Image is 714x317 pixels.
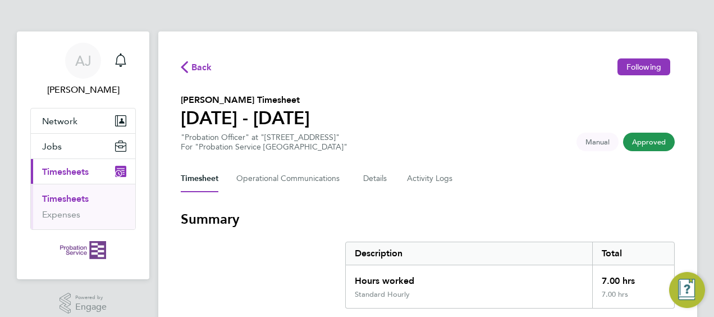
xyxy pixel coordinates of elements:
div: Standard Hourly [355,290,410,299]
button: Timesheets [31,159,135,184]
div: "Probation Officer" at "[STREET_ADDRESS]" [181,133,347,152]
button: Network [31,108,135,133]
div: Total [592,242,674,265]
nav: Main navigation [17,31,149,279]
div: 7.00 hrs [592,290,674,308]
span: Andrew Jeal [30,83,136,97]
span: Powered by [75,293,107,302]
span: This timesheet was manually created. [576,133,619,151]
span: Engage [75,302,107,312]
button: Back [181,60,212,74]
a: Powered byEngage [60,293,107,314]
img: probationservice-logo-retina.png [60,241,106,259]
a: Timesheets [42,193,89,204]
button: Activity Logs [407,165,454,192]
div: Description [346,242,592,265]
h2: [PERSON_NAME] Timesheet [181,93,310,107]
span: Timesheets [42,166,89,177]
a: Go to home page [30,241,136,259]
span: Network [42,116,77,126]
button: Timesheet [181,165,218,192]
div: Hours worked [346,265,592,290]
span: Jobs [42,141,62,152]
button: Details [363,165,389,192]
div: Timesheets [31,184,135,229]
h1: [DATE] - [DATE] [181,107,310,129]
button: Following [617,58,670,75]
button: Jobs [31,134,135,158]
button: Operational Communications [236,165,345,192]
span: Following [626,62,661,72]
span: Back [191,61,212,74]
a: Expenses [42,209,80,220]
a: AJ[PERSON_NAME] [30,43,136,97]
span: This timesheet has been approved. [623,133,675,151]
div: For "Probation Service [GEOGRAPHIC_DATA]" [181,142,347,152]
h3: Summary [181,210,675,228]
span: AJ [75,53,91,68]
button: Engage Resource Center [669,272,705,308]
div: 7.00 hrs [592,265,674,290]
div: Summary [345,242,675,309]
